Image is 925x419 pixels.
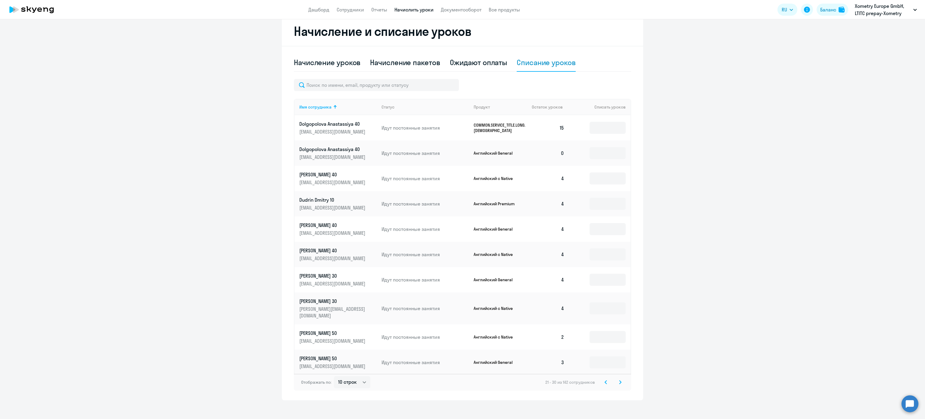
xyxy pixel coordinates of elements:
th: Списать уроков [569,99,631,115]
p: Xometry Europe GmbH, LTITC prepay-Xometry Europe GmbH_Основной [855,2,911,17]
div: Остаток уроков [532,104,569,110]
p: [EMAIL_ADDRESS][DOMAIN_NAME] [299,338,367,344]
td: 4 [527,242,569,267]
p: Идут постоянные занятия [382,334,469,340]
a: Отчеты [371,7,387,13]
a: [PERSON_NAME] 40[EMAIL_ADDRESS][DOMAIN_NAME] [299,247,377,262]
button: Балансbalance [817,4,848,16]
p: [PERSON_NAME][EMAIL_ADDRESS][DOMAIN_NAME] [299,306,367,319]
p: Идут постоянные занятия [382,305,469,312]
span: RU [782,6,787,13]
p: [PERSON_NAME] 40 [299,247,367,254]
p: [PERSON_NAME] 40 [299,222,367,228]
p: Идут постоянные занятия [382,276,469,283]
p: Идут постоянные занятия [382,226,469,232]
p: Идут постоянные занятия [382,251,469,258]
p: [EMAIL_ADDRESS][DOMAIN_NAME] [299,128,367,135]
p: Dolgopolova Anastassiya 40 [299,121,367,127]
p: Английский с Native [474,334,519,340]
button: Xometry Europe GmbH, LTITC prepay-Xometry Europe GmbH_Основной [852,2,920,17]
p: Идут постоянные занятия [382,124,469,131]
td: 3 [527,350,569,375]
a: [PERSON_NAME] 30[EMAIL_ADDRESS][DOMAIN_NAME] [299,273,377,287]
a: [PERSON_NAME] 50[EMAIL_ADDRESS][DOMAIN_NAME] [299,330,377,344]
div: Имя сотрудника [299,104,332,110]
p: [EMAIL_ADDRESS][DOMAIN_NAME] [299,204,367,211]
p: Английский General [474,226,519,232]
a: [PERSON_NAME] 40[EMAIL_ADDRESS][DOMAIN_NAME] [299,171,377,186]
p: [PERSON_NAME] 50 [299,330,367,336]
a: Документооборот [441,7,481,13]
button: RU [777,4,797,16]
a: Dolgopolova Anastassiya 40[EMAIL_ADDRESS][DOMAIN_NAME] [299,146,377,160]
div: Продукт [474,104,490,110]
span: Остаток уроков [532,104,563,110]
p: [EMAIL_ADDRESS][DOMAIN_NAME] [299,255,367,262]
div: Статус [382,104,469,110]
td: 4 [527,267,569,292]
p: Идут постоянные занятия [382,175,469,182]
p: Идут постоянные занятия [382,150,469,156]
td: 4 [527,216,569,242]
div: Начисление уроков [294,58,360,67]
p: Английский General [474,360,519,365]
a: Dolgopolova Anastassiya 40[EMAIL_ADDRESS][DOMAIN_NAME] [299,121,377,135]
div: Продукт [474,104,527,110]
div: Имя сотрудника [299,104,377,110]
p: [EMAIL_ADDRESS][DOMAIN_NAME] [299,154,367,160]
div: Начисление пакетов [370,58,440,67]
p: Dudrin Dmitry 10 [299,197,367,203]
p: Английский с Native [474,176,519,181]
a: Дашборд [308,7,329,13]
p: [EMAIL_ADDRESS][DOMAIN_NAME] [299,363,367,370]
a: Все продукты [489,7,520,13]
a: Dudrin Dmitry 10[EMAIL_ADDRESS][DOMAIN_NAME] [299,197,377,211]
a: Начислить уроки [394,7,434,13]
a: [PERSON_NAME] 50[EMAIL_ADDRESS][DOMAIN_NAME] [299,355,377,370]
p: Идут постоянные занятия [382,359,469,366]
span: 21 - 30 из 142 сотрудников [545,380,595,385]
a: [PERSON_NAME] 40[EMAIL_ADDRESS][DOMAIN_NAME] [299,222,377,236]
td: 4 [527,292,569,324]
p: Dolgopolova Anastassiya 40 [299,146,367,153]
p: [EMAIL_ADDRESS][DOMAIN_NAME] [299,230,367,236]
p: Английский с Native [474,306,519,311]
input: Поиск по имени, email, продукту или статусу [294,79,459,91]
div: Баланс [820,6,836,13]
a: [PERSON_NAME] 30[PERSON_NAME][EMAIL_ADDRESS][DOMAIN_NAME] [299,298,377,319]
p: [PERSON_NAME] 30 [299,273,367,279]
td: 2 [527,324,569,350]
td: 15 [527,115,569,140]
p: COMMON.SERVICE_TITLE.LONG.[DEMOGRAPHIC_DATA] [474,122,519,133]
p: [EMAIL_ADDRESS][DOMAIN_NAME] [299,179,367,186]
img: balance [839,7,845,13]
h2: Начисление и списание уроков [294,24,631,39]
p: [PERSON_NAME] 40 [299,171,367,178]
td: 4 [527,166,569,191]
div: Списание уроков [517,58,576,67]
p: Английский General [474,277,519,282]
p: Английский Premium [474,201,519,206]
p: [PERSON_NAME] 30 [299,298,367,304]
div: Статус [382,104,394,110]
div: Ожидают оплаты [450,58,507,67]
p: Идут постоянные занятия [382,200,469,207]
p: [PERSON_NAME] 50 [299,355,367,362]
p: [EMAIL_ADDRESS][DOMAIN_NAME] [299,280,367,287]
p: Английский General [474,150,519,156]
td: 4 [527,191,569,216]
p: Английский с Native [474,252,519,257]
td: 0 [527,140,569,166]
a: Сотрудники [337,7,364,13]
span: Отображать по: [301,380,332,385]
